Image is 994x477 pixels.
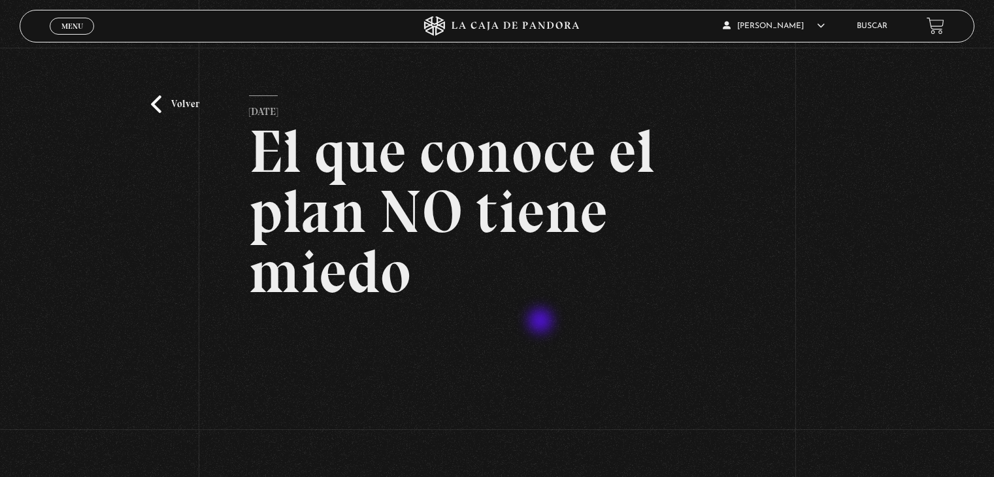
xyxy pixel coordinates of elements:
[151,95,199,113] a: Volver
[723,22,825,30] span: [PERSON_NAME]
[927,17,944,35] a: View your shopping cart
[57,33,88,42] span: Cerrar
[249,122,745,302] h2: El que conoce el plan NO tiene miedo
[857,22,887,30] a: Buscar
[249,95,278,122] p: [DATE]
[61,22,83,30] span: Menu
